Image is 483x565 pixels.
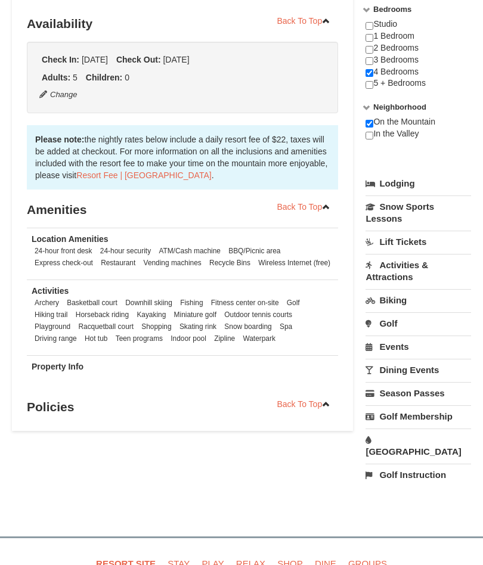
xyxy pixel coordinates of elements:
div: the nightly rates below include a daily resort fee of $22, taxes will be added at checkout. For m... [27,125,338,190]
li: Teen programs [113,333,166,344]
span: [DATE] [82,55,108,64]
li: Wireless Internet (free) [255,257,333,269]
a: Golf Membership [366,405,471,427]
strong: Bedrooms [373,5,411,14]
span: [DATE] [163,55,189,64]
strong: Children: [86,73,122,82]
li: Golf [284,297,303,309]
li: Zipline [211,333,238,344]
a: Snow Sports Lessons [366,195,471,229]
li: Basketball court [64,297,120,309]
a: Back To Top [269,198,338,216]
h3: Amenities [27,198,338,222]
a: Back To Top [269,395,338,413]
strong: Please note: [35,135,84,144]
h3: Availability [27,12,338,36]
span: 0 [125,73,129,82]
li: Waterpark [240,333,278,344]
div: On the Mountain In the Valley [366,116,471,152]
a: Resort Fee | [GEOGRAPHIC_DATA] [76,170,211,180]
li: Racquetball court [75,321,137,333]
strong: Neighborhood [373,103,426,111]
li: Outdoor tennis courts [221,309,295,321]
li: Horseback riding [73,309,132,321]
h3: Policies [27,395,338,419]
a: Golf [366,312,471,334]
button: Change [39,88,78,101]
a: Lodging [366,173,471,194]
li: Downhill skiing [122,297,175,309]
li: ATM/Cash machine [156,245,224,257]
strong: Check Out: [116,55,161,64]
li: Express check-out [32,257,96,269]
a: Dining Events [366,359,471,381]
li: 24-hour front desk [32,245,95,257]
span: 5 [73,73,78,82]
li: Spa [277,321,295,333]
li: Hiking trail [32,309,71,321]
li: Fitness center on-site [208,297,282,309]
li: Playground [32,321,73,333]
li: BBQ/Picnic area [225,245,283,257]
a: [GEOGRAPHIC_DATA] [366,429,471,462]
li: Indoor pool [168,333,209,344]
strong: Location Amenities [32,234,109,244]
a: Lift Tickets [366,231,471,253]
li: Restaurant [98,257,138,269]
a: Activities & Attractions [366,254,471,288]
li: Skating rink [177,321,219,333]
li: Snow boarding [221,321,274,333]
a: Golf Instruction [366,464,471,486]
li: Recycle Bins [206,257,253,269]
a: Biking [366,289,471,311]
strong: Activities [32,286,69,296]
li: Driving range [32,333,80,344]
strong: Adults: [42,73,70,82]
li: Hot tub [82,333,110,344]
div: Studio 1 Bedroom 2 Bedrooms 3 Bedrooms 4 Bedrooms 5 + Bedrooms [366,18,471,101]
li: Fishing [177,297,206,309]
li: Kayaking [134,309,169,321]
a: Season Passes [366,382,471,404]
li: Shopping [138,321,174,333]
a: Back To Top [269,12,338,30]
strong: Property Info [32,362,83,371]
a: Events [366,336,471,358]
li: Vending machines [141,257,205,269]
li: 24-hour security [97,245,154,257]
li: Archery [32,297,62,309]
strong: Check In: [42,55,79,64]
li: Miniature golf [171,309,219,321]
